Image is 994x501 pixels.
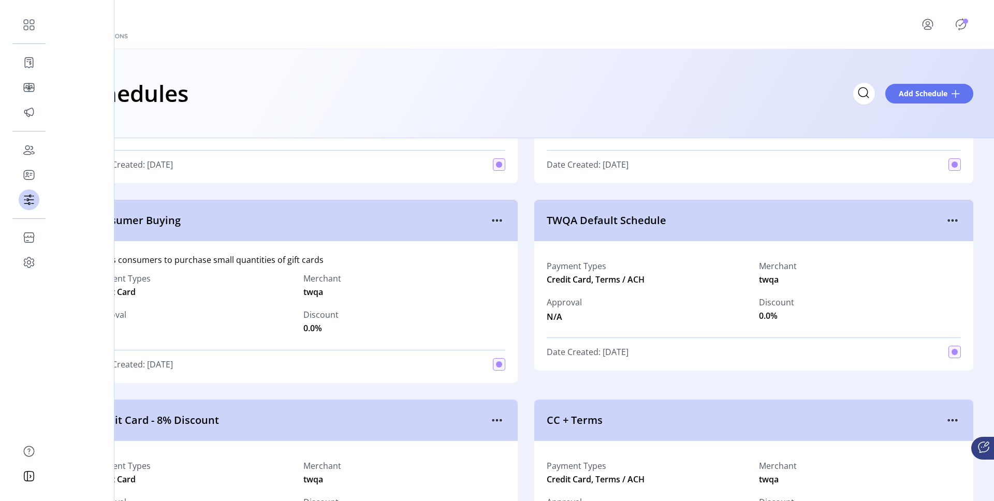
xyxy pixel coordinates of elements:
button: Publisher Panel [953,16,969,33]
span: Approval [547,296,582,308]
span: Consumer Buying [91,213,489,228]
button: menu [489,412,505,429]
label: Discount [759,296,794,308]
span: Add Schedule [899,88,947,99]
button: Add Schedule [885,84,973,104]
span: twqa [303,473,323,485]
span: Credit Card, Terms / ACH [547,273,749,286]
button: menu [907,12,953,37]
label: Merchant [759,260,797,272]
label: Payment Types [547,260,749,272]
span: twqa [759,273,779,286]
label: Payment Types [547,460,749,472]
button: menu [944,412,961,429]
input: Search [853,83,875,105]
span: Date Created: [DATE] [547,346,628,358]
span: Date Created: [DATE] [91,358,173,371]
span: 0.0% [303,322,322,334]
span: CC + Terms [547,412,944,428]
label: Discount [303,308,339,321]
label: Merchant [303,272,341,285]
span: Credit Card, Terms / ACH [547,473,749,485]
span: twqa [303,286,323,298]
span: Date Created: [DATE] [547,158,628,171]
button: menu [944,212,961,229]
span: N/A [547,308,582,323]
div: Allows consumers to purchase small quantities of gift cards [91,254,505,266]
span: TWQA Default Schedule [547,213,944,228]
span: Credit Card - 8% Discount [91,412,489,428]
label: Payment Types [91,272,151,285]
button: menu [489,212,505,229]
h1: Schedules [79,75,188,111]
label: Merchant [303,460,341,472]
label: Payment Types [91,460,151,472]
span: Date Created: [DATE] [91,158,173,171]
span: 0.0% [759,310,778,322]
label: Merchant [759,460,797,472]
span: twqa [759,473,779,485]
